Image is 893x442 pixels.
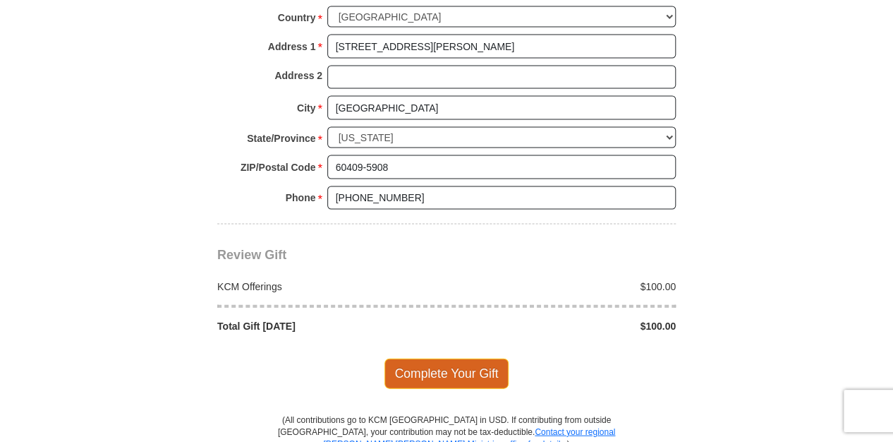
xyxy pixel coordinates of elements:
[247,128,315,148] strong: State/Province
[268,36,316,56] strong: Address 1
[286,187,316,207] strong: Phone
[447,318,684,333] div: $100.00
[241,157,316,177] strong: ZIP/Postal Code
[384,358,509,388] span: Complete Your Gift
[210,279,447,293] div: KCM Offerings
[297,97,315,117] strong: City
[217,247,286,261] span: Review Gift
[447,279,684,293] div: $100.00
[274,65,322,85] strong: Address 2
[278,7,316,27] strong: Country
[210,318,447,333] div: Total Gift [DATE]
